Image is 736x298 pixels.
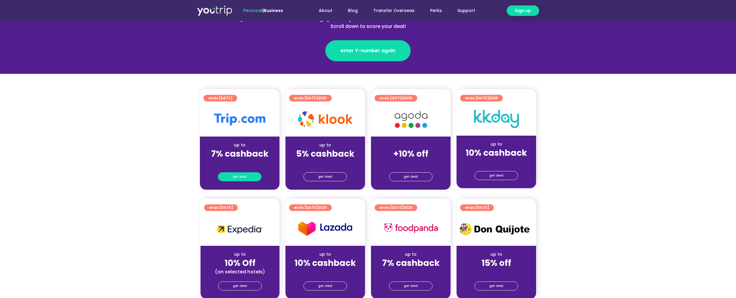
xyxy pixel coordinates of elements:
span: get deal [318,282,332,290]
a: get deal [218,172,261,181]
a: get deal [303,281,347,290]
span: get deal [404,282,418,290]
span: enter Y-number again [341,47,395,54]
span: | [243,8,283,14]
div: (on selected hotels) [205,269,275,275]
span: ends [DATE] [379,95,412,101]
span: 2025 [403,205,412,210]
a: get deal [218,281,262,290]
span: get deal [318,173,332,181]
a: Blog [340,5,366,16]
span: Personal [243,8,263,14]
div: (for stays only) [376,269,446,275]
span: get deal [489,171,503,180]
span: 2025 [403,95,412,101]
a: Support [450,5,483,16]
div: (for stays only) [205,159,275,166]
span: ends [DATE] [294,204,327,211]
a: Transfer Overseas [366,5,422,16]
strong: 7% cashback [211,148,269,160]
div: up to [205,142,275,148]
div: up to [205,251,275,257]
div: (for stays only) [290,269,360,275]
span: get deal [404,173,418,181]
strong: 10% cashback [466,147,527,159]
span: up to [405,142,416,148]
a: get deal [389,172,433,181]
a: get deal [475,171,518,180]
a: ends [DATE] [204,204,238,211]
div: up to [461,251,531,257]
a: Sign up [507,5,539,16]
span: ends [DATE] [208,95,232,101]
a: enter Y-number again [325,40,411,61]
span: ends [DATE] [465,95,498,101]
span: 2025 [318,205,327,210]
a: ends [DATE]2025 [375,204,417,211]
span: 2025 [318,95,327,101]
a: ends [DATE]2025 [289,95,332,101]
div: (for stays only) [290,159,360,166]
strong: 5% cashback [296,148,354,160]
span: Sign up [515,8,531,14]
span: ends [DATE] [209,204,233,211]
span: ends [DATE] [465,204,489,211]
strong: +10% off [393,148,428,160]
span: get deal [233,173,247,181]
a: Business [264,8,283,14]
a: ends [DATE] [204,95,237,101]
a: get deal [303,172,347,181]
a: ends [DATE]2025 [375,95,417,101]
strong: 15% off [481,257,511,269]
nav: Menu [299,5,483,16]
span: ends [DATE] [294,95,327,101]
div: up to [376,251,446,257]
strong: 10% Off [225,257,255,269]
div: (for stays only) [461,269,531,275]
div: up to [461,141,531,147]
span: ends [DATE] [379,204,412,211]
a: get deal [475,281,518,290]
div: (for stays only) [376,159,446,166]
a: ends [DATE] [460,204,494,211]
a: ends [DATE]2025 [289,204,332,211]
a: Perks [422,5,450,16]
strong: 10% cashback [294,257,356,269]
span: get deal [233,282,247,290]
a: About [311,5,340,16]
strong: 7% cashback [382,257,440,269]
a: get deal [389,281,433,290]
div: Scroll down to score your deal! [238,23,498,30]
span: 2025 [489,95,498,101]
a: ends [DATE]2025 [460,95,503,101]
span: get deal [489,282,503,290]
div: up to [290,251,360,257]
div: up to [290,142,360,148]
div: (for stays only) [461,158,531,165]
